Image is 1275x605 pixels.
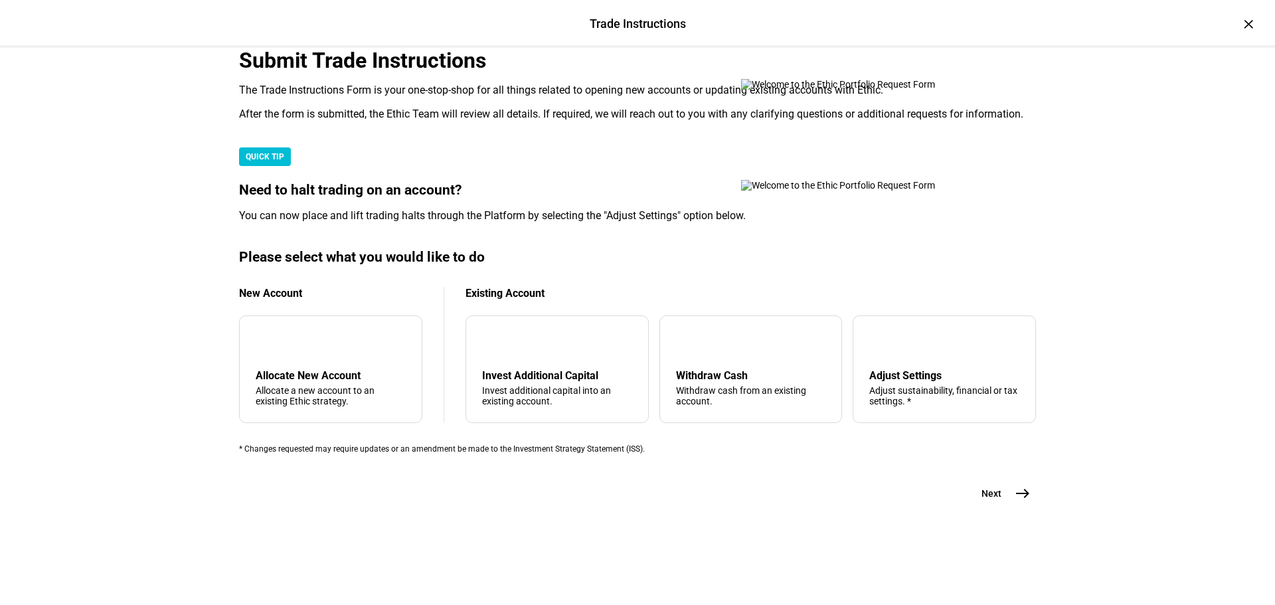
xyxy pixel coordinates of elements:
[239,147,291,166] div: QUICK TIP
[239,182,1036,199] div: Need to halt trading on an account?
[239,249,1036,266] div: Please select what you would like to do
[482,385,632,406] div: Invest additional capital into an existing account.
[1015,485,1031,501] mat-icon: east
[741,79,980,90] img: Welcome to the Ethic Portfolio Request Form
[676,369,826,382] div: Withdraw Cash
[590,15,686,33] div: Trade Instructions
[256,369,406,382] div: Allocate New Account
[679,335,695,351] mat-icon: arrow_upward
[466,287,1036,300] div: Existing Account
[482,369,632,382] div: Invest Additional Capital
[258,335,274,351] mat-icon: add
[239,108,1036,121] div: After the form is submitted, the Ethic Team will review all details. If required, we will reach o...
[869,332,891,353] mat-icon: tune
[239,84,1036,97] div: The Trade Instructions Form is your one-stop-shop for all things related to opening new accounts ...
[256,385,406,406] div: Allocate a new account to an existing Ethic strategy.
[239,444,1036,454] div: * Changes requested may require updates or an amendment be made to the Investment Strategy Statem...
[741,180,980,191] img: Welcome to the Ethic Portfolio Request Form
[485,335,501,351] mat-icon: arrow_downward
[239,287,422,300] div: New Account
[869,385,1019,406] div: Adjust sustainability, financial or tax settings. *
[966,480,1036,507] button: Next
[676,385,826,406] div: Withdraw cash from an existing account.
[869,369,1019,382] div: Adjust Settings
[239,48,1036,73] div: Submit Trade Instructions
[239,209,1036,222] div: You can now place and lift trading halts through the Platform by selecting the "Adjust Settings" ...
[981,487,1001,500] span: Next
[1238,13,1259,35] div: ×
